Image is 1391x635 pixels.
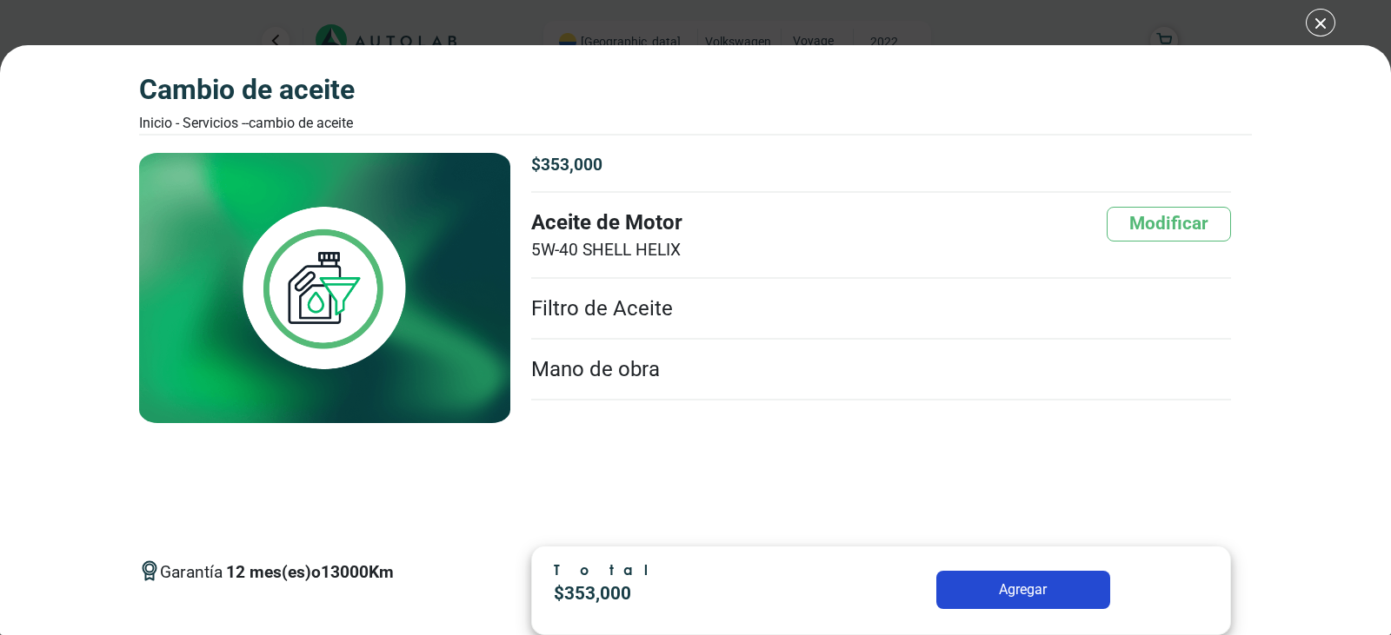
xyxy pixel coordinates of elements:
[139,113,355,134] div: Inicio - Servicios - -
[249,115,353,131] font: CAMBIO DE ACEITE
[531,153,1231,178] p: $ 353,000
[554,580,811,607] p: $ 353,000
[531,279,1231,340] li: Filtro de Aceite
[139,73,355,106] h3: CAMBIO DE ACEITE
[531,207,682,238] font: Aceite de Motor
[160,560,394,599] span: Garantía
[531,340,1231,400] li: Mano de obra
[1107,207,1231,241] button: Modificar
[531,238,682,263] span: 5W-40 SHELL HELIX
[936,571,1110,609] button: Agregar
[554,561,672,578] span: Total
[226,560,394,585] p: 12 mes(es) o 13000 Km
